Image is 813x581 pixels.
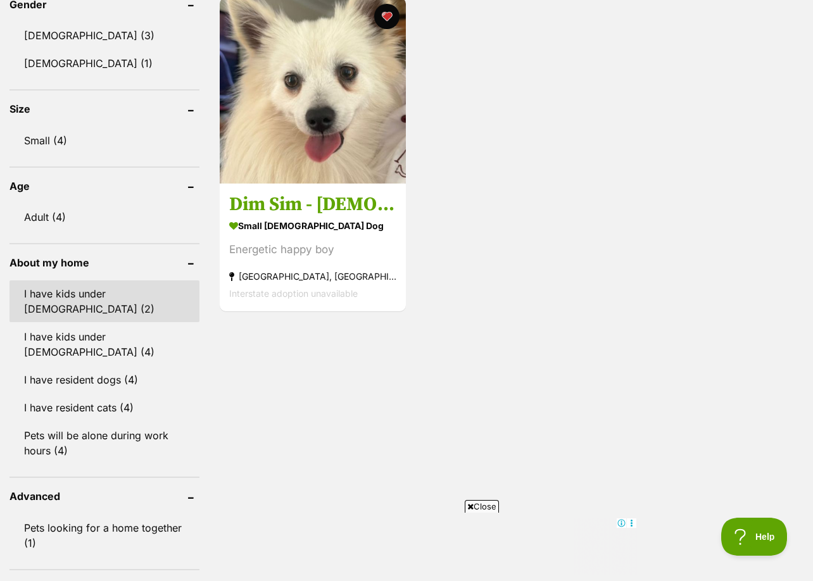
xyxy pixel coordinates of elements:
[229,268,396,285] strong: [GEOGRAPHIC_DATA], [GEOGRAPHIC_DATA]
[9,50,199,77] a: [DEMOGRAPHIC_DATA] (1)
[229,241,396,258] div: Energetic happy boy
[229,216,396,235] strong: small [DEMOGRAPHIC_DATA] Dog
[9,257,199,268] header: About my home
[9,422,199,464] a: Pets will be alone during work hours (4)
[220,183,406,311] a: Dim Sim - [DEMOGRAPHIC_DATA] Pomeranian X Spitz small [DEMOGRAPHIC_DATA] Dog Energetic happy boy ...
[9,127,199,154] a: Small (4)
[9,515,199,556] a: Pets looking for a home together (1)
[9,490,199,502] header: Advanced
[465,500,499,513] span: Close
[9,323,199,365] a: I have kids under [DEMOGRAPHIC_DATA] (4)
[374,4,400,29] button: favourite
[9,103,199,115] header: Size
[229,192,396,216] h3: Dim Sim - [DEMOGRAPHIC_DATA] Pomeranian X Spitz
[9,180,199,192] header: Age
[9,204,199,230] a: Adult (4)
[721,518,788,556] iframe: Help Scout Beacon - Open
[9,280,199,322] a: I have kids under [DEMOGRAPHIC_DATA] (2)
[229,288,358,299] span: Interstate adoption unavailable
[9,366,199,393] a: I have resident dogs (4)
[9,22,199,49] a: [DEMOGRAPHIC_DATA] (3)
[176,518,637,575] iframe: Advertisement
[9,394,199,421] a: I have resident cats (4)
